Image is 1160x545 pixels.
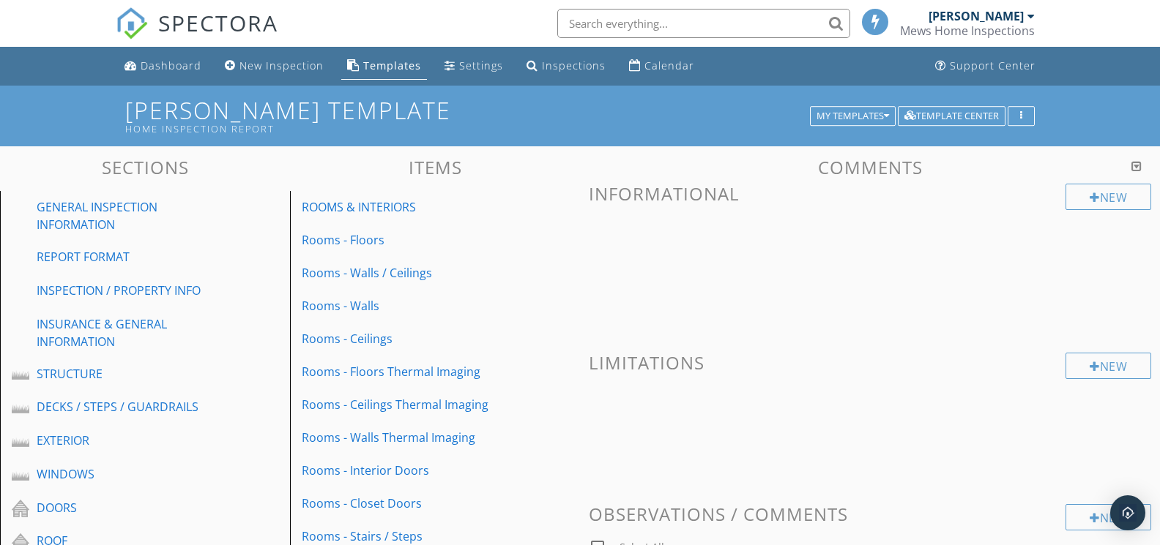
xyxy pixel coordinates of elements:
[950,59,1036,72] div: Support Center
[644,59,694,72] div: Calendar
[363,59,421,72] div: Templates
[1110,495,1145,530] div: Open Intercom Messenger
[37,198,220,233] div: GENERAL INSPECTION INFORMATION
[141,59,201,72] div: Dashboard
[1066,353,1151,379] div: New
[929,53,1041,80] a: Support Center
[119,53,207,80] a: Dashboard
[341,53,427,80] a: Templates
[37,465,220,483] div: WINDOWS
[817,111,889,121] div: My Templates
[37,282,220,299] div: INSPECTION / PROPERTY INFO
[904,111,999,121] div: Template Center
[116,7,148,40] img: The Best Home Inspection Software - Spectora
[302,231,518,249] div: Rooms - Floors
[37,365,220,383] div: STRUCTURE
[589,353,1151,372] h3: Limitations
[929,9,1024,23] div: [PERSON_NAME]
[125,123,815,135] div: Home Inspection Report
[521,53,611,80] a: Inspections
[302,396,518,413] div: Rooms - Ceilings Thermal Imaging
[302,495,518,512] div: Rooms - Closet Doors
[37,432,220,449] div: EXTERIOR
[589,504,1151,524] h3: Observations / Comments
[302,297,518,315] div: Rooms - Walls
[623,53,700,80] a: Calendar
[898,106,1005,127] button: Template Center
[158,7,278,38] span: SPECTORA
[125,97,1035,135] h1: [PERSON_NAME] Template
[439,53,509,80] a: Settings
[542,59,606,72] div: Inspections
[219,53,330,80] a: New Inspection
[302,429,518,446] div: Rooms - Walls Thermal Imaging
[37,315,220,350] div: INSURANCE & GENERAL INFORMATION
[810,106,896,127] button: My Templates
[302,462,518,479] div: Rooms - Interior Doors
[900,23,1035,38] div: Mews Home Inspections
[37,499,220,516] div: DOORS
[302,198,518,216] div: ROOMS & INTERIORS
[302,264,518,282] div: Rooms - Walls / Ceilings
[1066,184,1151,210] div: New
[589,184,1151,203] h3: Informational
[302,330,518,347] div: Rooms - Ceilings
[1066,504,1151,530] div: New
[239,59,324,72] div: New Inspection
[37,248,220,266] div: REPORT FORMAT
[589,157,1151,177] h3: Comments
[459,59,503,72] div: Settings
[302,527,518,545] div: Rooms - Stairs / Steps
[898,108,1005,121] a: Template Center
[116,20,278,50] a: SPECTORA
[290,157,580,177] h3: Items
[37,398,220,416] div: DECKS / STEPS / GUARDRAILS
[302,363,518,380] div: Rooms - Floors Thermal Imaging
[557,9,850,38] input: Search everything...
